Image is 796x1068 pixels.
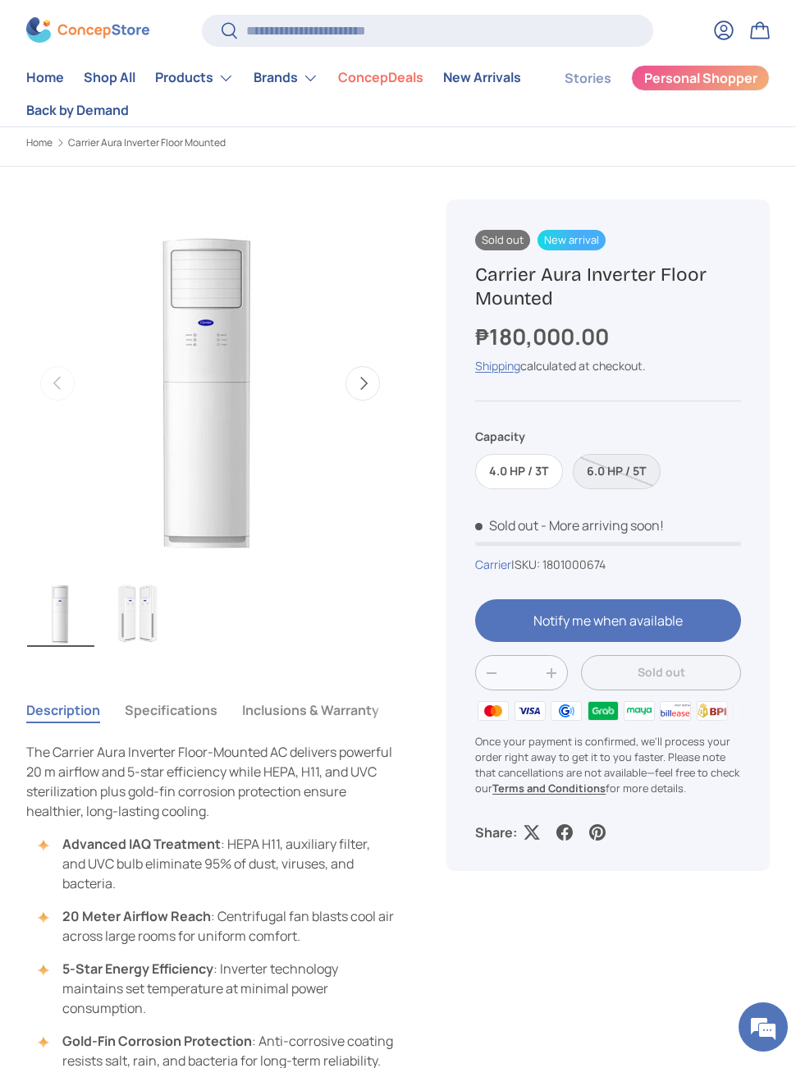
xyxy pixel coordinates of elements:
span: New arrival [538,230,606,250]
h1: Carrier Aura Inverter Floor Mounted [475,263,741,311]
img: gcash [548,699,584,723]
label: Sold out [573,454,661,489]
media-gallery: Gallery Viewer [26,199,394,652]
img: bpi [693,699,730,723]
a: Personal Shopper [631,65,770,91]
img: ConcepStore [26,18,149,44]
p: - More arriving soon! [541,516,664,534]
span: 1801000674 [542,557,606,572]
li: : HEPA H11, auxiliary filter, and UVC bulb eliminate 95% of dust, viruses, and bacteria. [43,834,394,893]
span: SKU: [515,557,540,572]
img: carrier-3-0-tr-xfv-premium-floorstanding-closed-swing-single-unit-full-view-concepstore [27,578,94,647]
span: Personal Shopper [644,72,757,85]
a: New Arrivals [443,62,521,94]
button: Inclusions & Warranty [242,691,379,729]
span: The Carrier Aura Inverter Floor-Mounted AC delivers powerful 20 m airflow and 5-star efficiency w... [26,743,392,820]
span: Sold out [475,516,538,534]
a: Stories [565,62,611,94]
a: Shop All [84,62,135,94]
a: Home [26,62,64,94]
strong: 20 Meter Airflow Reach [62,907,211,925]
a: Back by Demand [26,94,129,126]
strong: 5-Star Energy Efficiency [62,960,213,978]
img: ubp [730,699,766,723]
a: Shipping [475,358,520,374]
strong: Advanced IAQ Treatment [62,835,221,853]
button: Sold out [581,655,741,690]
li: : Inverter technology maintains set temperature at minimal power consumption. [43,959,394,1018]
a: Carrier Aura Inverter Floor Mounted [68,138,226,148]
nav: Breadcrumbs [26,135,420,150]
span: | [511,557,606,572]
summary: Brands [244,62,328,94]
a: Terms and Conditions [492,781,606,795]
img: carrier-3-0-tr-xfv-premium-floorstanding-closed-swing-twin-unit-full-view-concepstore [106,578,173,647]
a: Home [26,138,53,148]
legend: Capacity [475,428,525,445]
button: Specifications [125,691,217,729]
summary: Products [145,62,244,94]
button: Description [26,691,100,729]
img: billease [657,699,693,723]
img: master [475,699,511,723]
img: grabpay [584,699,620,723]
nav: Secondary [525,62,770,126]
img: maya [621,699,657,723]
div: calculated at checkout. [475,357,741,374]
nav: Primary [26,62,525,126]
a: ConcepDeals [338,62,423,94]
span: Sold out [475,230,530,250]
p: Share: [475,823,517,842]
a: Carrier [475,557,511,572]
p: Once your payment is confirmed, we'll process your order right away to get it to you faster. Plea... [475,734,741,797]
li: : Centrifugal fan blasts cool air across large rooms for uniform comfort. [43,906,394,946]
strong: ₱180,000.00 [475,322,613,351]
strong: Gold-Fin Corrosion Protection [62,1032,252,1050]
img: visa [512,699,548,723]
